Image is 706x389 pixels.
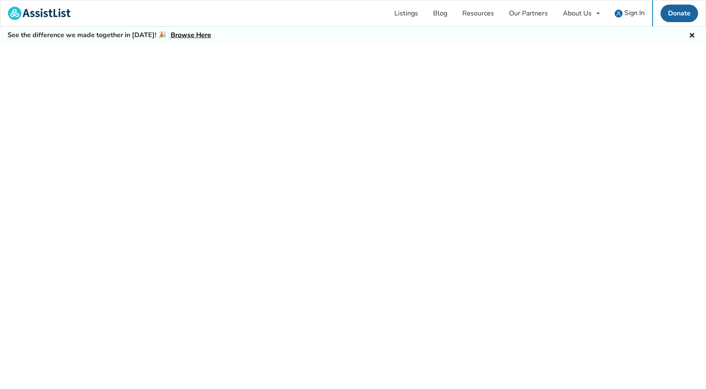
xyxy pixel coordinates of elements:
a: Our Partners [502,0,555,26]
a: Browse Here [171,30,211,40]
span: Sign In [624,8,645,18]
h5: See the difference we made together in [DATE]! 🎉 [8,31,211,40]
a: user icon Sign In [607,0,652,26]
a: Donate [661,5,698,22]
div: About Us [563,10,592,17]
a: Blog [426,0,455,26]
a: Listings [387,0,426,26]
img: user icon [615,10,623,18]
a: Resources [455,0,502,26]
img: assistlist-logo [8,7,71,20]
